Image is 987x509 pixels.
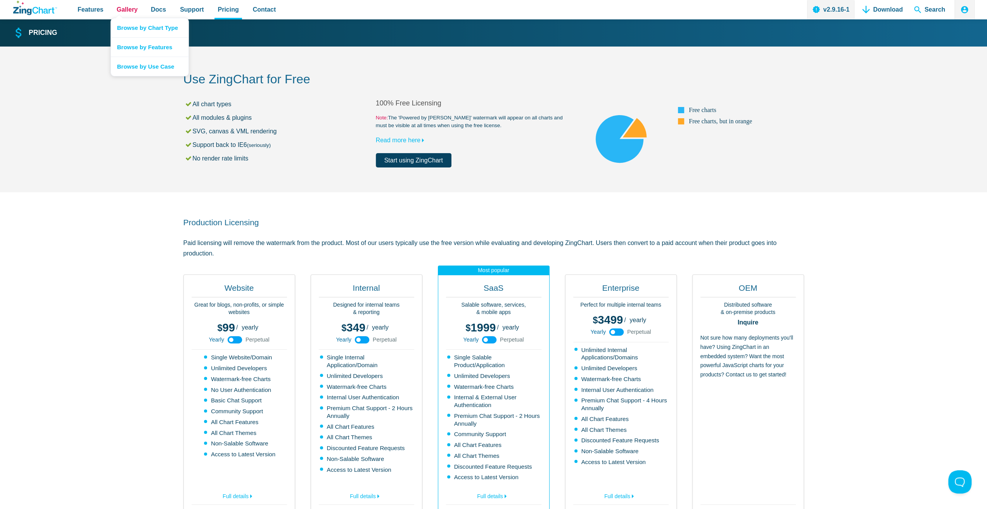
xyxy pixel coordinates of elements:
span: Gallery [117,4,138,15]
li: Community Support [204,407,275,415]
span: 3499 [593,314,623,326]
li: All modules & plugins [185,112,376,123]
h2: SaaS [446,283,541,297]
span: yearly [242,324,258,331]
li: Unlimited Developers [574,364,669,372]
li: All Chart Features [320,423,414,431]
span: Perpetual [245,337,270,342]
li: Access to Latest Version [320,466,414,474]
span: Perpetual [627,329,651,335]
span: yearly [372,324,389,331]
span: Contact [253,4,276,15]
span: Note: [376,115,388,121]
li: Support back to IE6 [185,140,376,150]
li: Watermark-free Charts [320,383,414,391]
a: Full details [192,489,287,501]
span: Perpetual [500,337,524,342]
a: Full details [446,489,541,501]
li: All Chart Features [574,415,669,423]
li: Unlimited Developers [204,364,275,372]
li: Single Internal Application/Domain [320,354,414,369]
span: / [624,317,626,323]
strong: Inquire [700,319,796,326]
span: Perpetual [373,337,397,342]
li: Premium Chat Support - 4 Hours Annually [574,397,669,412]
span: Docs [151,4,166,15]
h2: OEM [700,283,796,297]
li: All Chart Features [204,418,275,426]
li: No User Authentication [204,386,275,394]
a: Read more here [376,137,428,143]
a: ZingChart Logo. Click to return to the homepage [13,1,57,15]
li: All Chart Themes [574,426,669,434]
li: Premium Chat Support - 2 Hours Annually [320,404,414,420]
strong: Pricing [29,29,57,36]
li: Single Salable Product/Application [447,354,541,369]
p: Salable software, services, & mobile apps [446,301,541,316]
li: Internal User Authentication [574,386,669,394]
li: All Chart Themes [447,452,541,460]
a: Full details [573,489,669,501]
span: Pricing [218,4,239,15]
h2: Internal [319,283,414,297]
li: Non-Salable Software [320,455,414,463]
a: Browse by Use Case [111,57,188,76]
h2: Production Licensing [183,217,804,228]
li: Access to Latest Version [204,450,275,458]
li: Discounted Feature Requests [574,437,669,444]
p: Great for blogs, non-profits, or simple websites [192,301,287,316]
li: Discounted Feature Requests [320,444,414,452]
span: 99 [218,321,235,334]
p: Distributed software & on-premise products [700,301,796,316]
span: 349 [341,321,365,334]
span: Yearly [590,329,605,335]
span: Yearly [463,337,478,342]
li: Watermark-free Charts [574,375,669,383]
a: Start using ZingChart [376,153,451,167]
span: Support [180,4,204,15]
span: yearly [502,324,519,331]
li: Access to Latest Version [447,473,541,481]
span: / [366,324,368,331]
span: / [236,324,238,331]
a: Browse by Features [111,37,188,57]
li: All Chart Themes [320,433,414,441]
a: Full details [319,489,414,501]
span: Yearly [209,337,224,342]
h2: Enterprise [573,283,669,297]
h2: Website [192,283,287,297]
span: Features [78,4,104,15]
li: All chart types [185,99,376,109]
span: Yearly [336,337,351,342]
li: SVG, canvas & VML rendering [185,126,376,136]
li: Unlimited Developers [320,372,414,380]
li: Non-Salable Software [204,440,275,447]
small: The 'Powered by [PERSON_NAME]' watermark will appear on all charts and must be visible at all tim... [376,114,568,129]
li: Internal & External User Authentication [447,393,541,409]
li: Single Website/Domain [204,354,275,361]
li: No render rate limits [185,153,376,164]
h2: Use ZingChart for Free [183,71,804,89]
li: Unlimited Developers [447,372,541,380]
small: (seriously) [247,142,271,148]
li: Watermark-free Charts [447,383,541,391]
li: All Chart Themes [204,429,275,437]
li: Premium Chat Support - 2 Hours Annually [447,412,541,428]
span: yearly [629,317,646,323]
li: All Chart Features [447,441,541,449]
li: Discounted Feature Requests [447,463,541,471]
p: Perfect for multiple internal teams [573,301,669,309]
span: / [497,324,498,331]
li: Unlimited Internal Applications/Domains [574,346,669,362]
li: Access to Latest Version [574,458,669,466]
a: Pricing [13,26,57,40]
h2: 100% Free Licensing [376,99,568,108]
p: Paid licensing will remove the watermark from the product. Most of our users typically use the fr... [183,238,804,259]
p: Not sure how many deployments you'll have? Using ZingChart in an embedded system? Want the most p... [700,333,796,500]
li: Basic Chat Support [204,397,275,404]
span: 1999 [465,321,496,334]
li: Community Support [447,430,541,438]
a: Browse by Chart Type [111,18,188,37]
li: Non-Salable Software [574,447,669,455]
p: Designed for internal teams & reporting [319,301,414,316]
